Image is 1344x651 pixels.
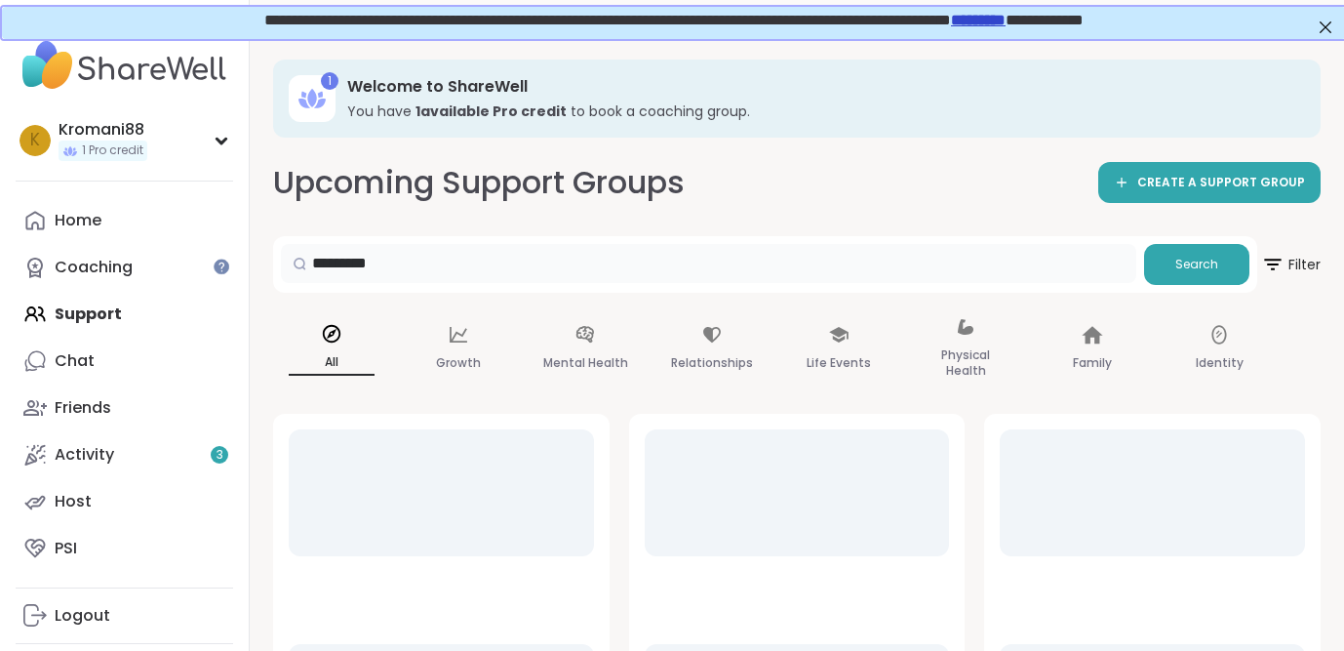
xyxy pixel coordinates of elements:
button: Search [1144,244,1249,285]
a: CREATE A SUPPORT GROUP [1098,162,1321,203]
span: 1 Pro credit [82,142,143,159]
a: Coaching [16,244,233,291]
p: Mental Health [543,351,628,375]
div: Chat [55,350,95,372]
p: Physical Health [923,344,1008,383]
h2: Upcoming Support Groups [273,161,685,205]
div: Kromani88 [59,119,147,141]
div: Activity [55,444,114,466]
a: Chat [16,338,233,385]
p: Family [1073,351,1112,375]
h3: Welcome to ShareWell [347,76,1293,98]
img: ShareWell Nav Logo [16,31,233,100]
div: Coaching [55,257,133,278]
span: CREATE A SUPPORT GROUP [1137,175,1305,191]
iframe: Spotlight [214,259,229,274]
button: Filter [1261,236,1321,293]
div: Logout [55,605,110,627]
span: Search [1175,256,1218,273]
div: 1 [321,72,338,90]
div: Host [55,491,92,512]
a: PSI [16,525,233,572]
a: Activity3 [16,431,233,478]
a: Logout [16,592,233,639]
p: Growth [436,351,481,375]
p: Relationships [671,351,753,375]
a: Home [16,197,233,244]
p: All [289,350,375,376]
div: PSI [55,538,77,559]
p: Identity [1196,351,1244,375]
span: K [30,128,40,153]
p: Life Events [807,351,871,375]
a: Friends [16,385,233,431]
div: Home [55,210,101,231]
h3: You have to book a coaching group. [347,102,1293,121]
a: Host [16,478,233,525]
span: Filter [1261,241,1321,288]
span: 3 [217,447,223,464]
b: 1 available Pro credit [415,102,567,121]
div: Friends [55,397,111,419]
